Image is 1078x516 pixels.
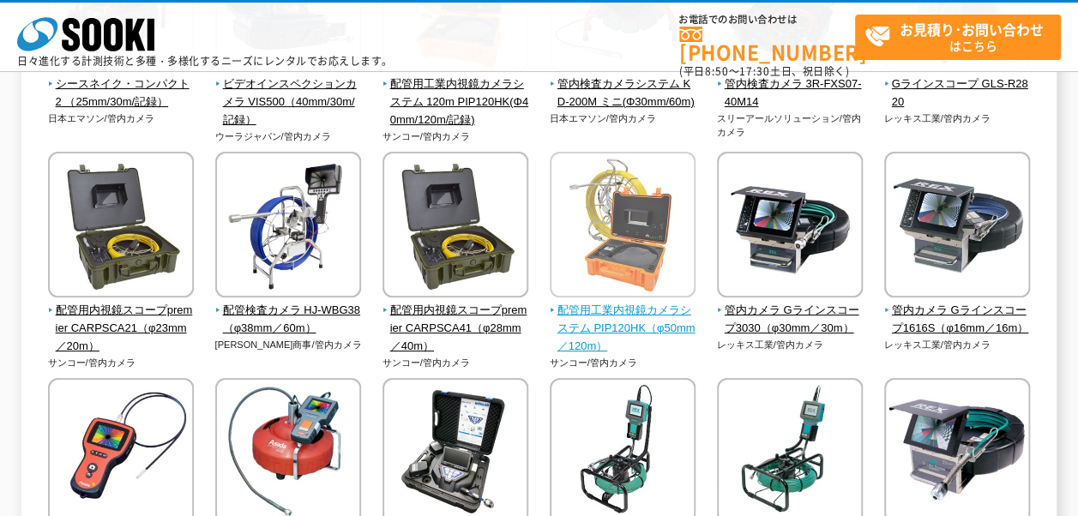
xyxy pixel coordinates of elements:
a: ビデオインスペクションカメラ VIS500（40mm/30m/記録） [215,59,362,129]
p: 日本エマソン/管内カメラ [48,111,195,126]
span: 管内検査カメラ 3R-FXS07-40M14 [717,75,864,111]
strong: お見積り･お問い合わせ [900,19,1044,39]
a: シースネイク・コンパクト2 （25mm/30m/記録） [48,59,195,111]
span: 配管用工業内視鏡カメラシステム 120m PIP120HK(Φ40mm/120m/記録) [382,75,529,129]
img: 配管検査カメラ HJ-WBG38（φ38mm／60m） [215,152,361,302]
img: 管内カメラ Gラインスコープ1616S（φ16mm／16m） [884,152,1030,302]
a: Gラインスコープ GLS-R2820 [884,59,1031,111]
p: サンコー/管内カメラ [382,356,529,370]
p: 日本エマソン/管内カメラ [550,111,696,126]
span: 配管用工業内視鏡カメラシステム PIP120HK（φ50mm／120m） [550,302,696,355]
p: サンコー/管内カメラ [550,356,696,370]
span: 配管用内視鏡スコープpremier CARPSCA21（φ23mm／20m） [48,302,195,355]
img: 配管用内視鏡スコープpremier CARPSCA41（φ28mm／40m） [382,152,528,302]
a: 配管用内視鏡スコープpremier CARPSCA41（φ28mm／40m） [382,285,529,355]
a: 管内検査カメラシステム KD-200M ミニ(Φ30mm/60m) [550,59,696,111]
a: 管内検査カメラ 3R-FXS07-40M14 [717,59,864,111]
span: 配管用内視鏡スコープpremier CARPSCA41（φ28mm／40m） [382,302,529,355]
img: 配管用内視鏡スコープpremier CARPSCA21（φ23mm／20m） [48,152,194,302]
span: 管内カメラ Gラインスコープ1616S（φ16mm／16m） [884,302,1031,338]
a: お見積り･お問い合わせはこちら [855,15,1061,60]
img: 配管用工業内視鏡カメラシステム PIP120HK（φ50mm／120m） [550,152,696,302]
span: 配管検査カメラ HJ-WBG38（φ38mm／60m） [215,302,362,338]
a: 管内カメラ Gラインスコープ1616S（φ16mm／16m） [884,285,1031,337]
a: 配管用内視鏡スコープpremier CARPSCA21（φ23mm／20m） [48,285,195,355]
span: はこちら [864,15,1060,58]
a: 配管用工業内視鏡カメラシステム 120m PIP120HK(Φ40mm/120m/記録) [382,59,529,129]
span: シースネイク・コンパクト2 （25mm/30m/記録） [48,75,195,111]
a: 配管用工業内視鏡カメラシステム PIP120HK（φ50mm／120m） [550,285,696,355]
span: 17:30 [739,63,770,79]
a: 配管検査カメラ HJ-WBG38（φ38mm／60m） [215,285,362,337]
img: 管内カメラ Gラインスコープ3030（φ30mm／30m） [717,152,863,302]
span: (平日 ～ 土日、祝日除く) [679,63,849,79]
p: スリーアールソリューション/管内カメラ [717,111,864,140]
p: レッキス工業/管内カメラ [884,338,1031,352]
span: Gラインスコープ GLS-R2820 [884,75,1031,111]
p: [PERSON_NAME]商事/管内カメラ [215,338,362,352]
a: [PHONE_NUMBER] [679,27,855,62]
p: レッキス工業/管内カメラ [717,338,864,352]
span: ビデオインスペクションカメラ VIS500（40mm/30m/記録） [215,75,362,129]
p: サンコー/管内カメラ [48,356,195,370]
span: お電話でのお問い合わせは [679,15,855,25]
span: 管内カメラ Gラインスコープ3030（φ30mm／30m） [717,302,864,338]
p: 日々進化する計測技術と多種・多様化するニーズにレンタルでお応えします。 [17,56,393,66]
p: サンコー/管内カメラ [382,129,529,144]
a: 管内カメラ Gラインスコープ3030（φ30mm／30m） [717,285,864,337]
p: レッキス工業/管内カメラ [884,111,1031,126]
p: ウーラジャパン/管内カメラ [215,129,362,144]
span: 管内検査カメラシステム KD-200M ミニ(Φ30mm/60m) [550,75,696,111]
span: 8:50 [705,63,729,79]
